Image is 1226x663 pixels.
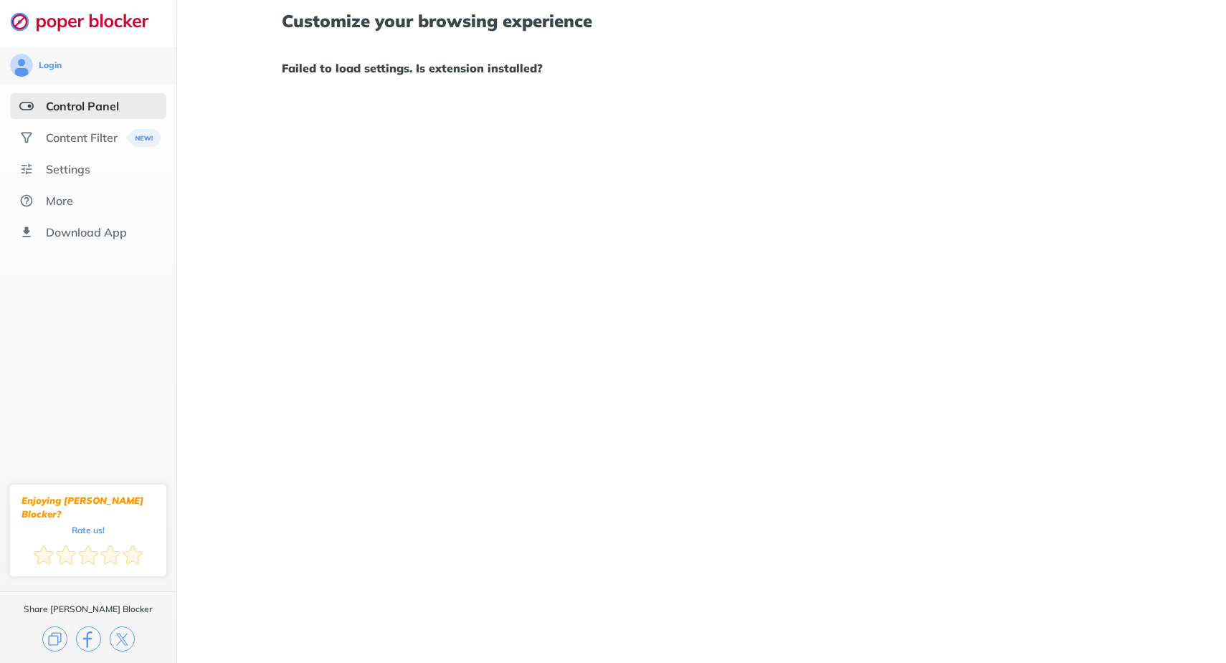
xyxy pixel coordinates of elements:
[10,54,33,77] img: avatar.svg
[10,11,164,32] img: logo-webpage.svg
[76,626,101,652] img: facebook.svg
[24,604,153,615] div: Share [PERSON_NAME] Blocker
[46,225,127,239] div: Download App
[72,527,105,533] div: Rate us!
[110,626,135,652] img: x.svg
[46,130,118,145] div: Content Filter
[19,225,34,239] img: download-app.svg
[282,59,1121,77] h1: Failed to load settings. Is extension installed?
[19,99,34,113] img: features-selected.svg
[46,162,90,176] div: Settings
[46,99,119,113] div: Control Panel
[46,194,73,208] div: More
[19,194,34,208] img: about.svg
[282,11,1121,30] h1: Customize your browsing experience
[42,626,67,652] img: copy.svg
[22,494,155,521] div: Enjoying [PERSON_NAME] Blocker?
[19,130,34,145] img: social.svg
[19,162,34,176] img: settings.svg
[39,59,62,71] div: Login
[126,129,161,147] img: menuBanner.svg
